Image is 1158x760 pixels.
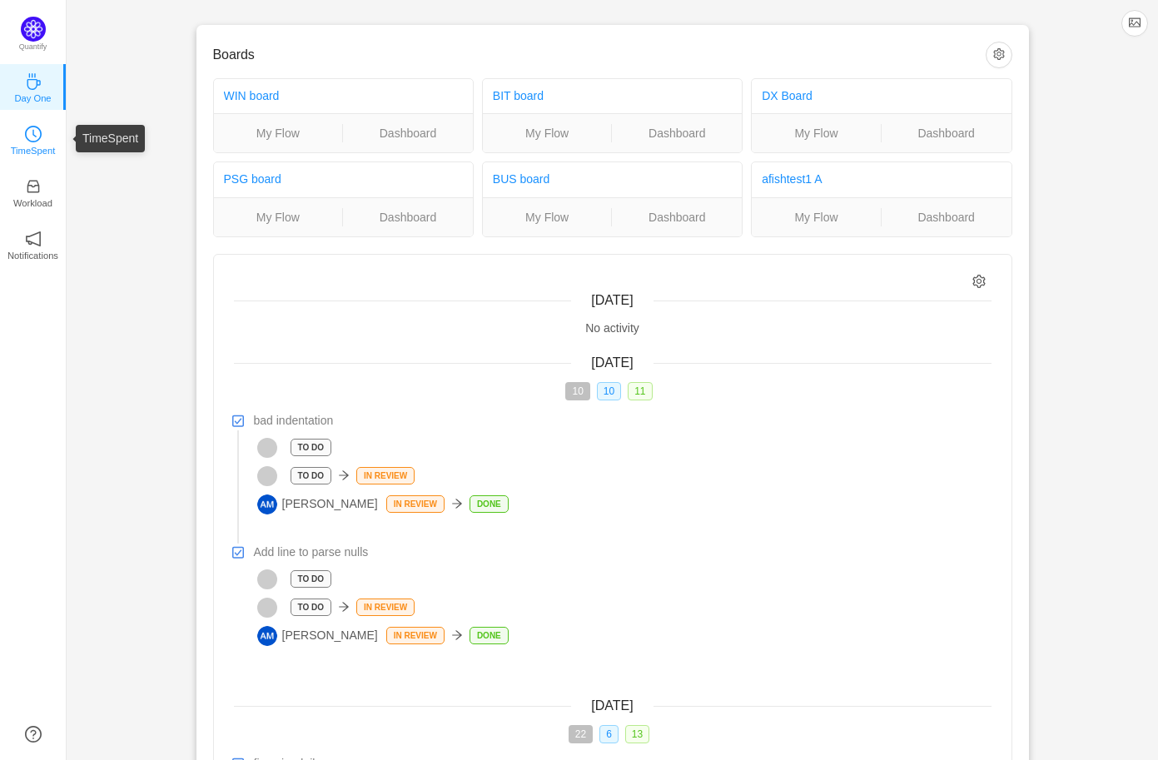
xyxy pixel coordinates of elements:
[224,89,280,102] a: WIN board
[291,599,331,615] p: To Do
[338,601,350,613] i: icon: arrow-right
[19,42,47,53] p: Quantify
[599,725,619,743] span: 6
[257,494,277,514] img: AM
[254,544,992,561] a: Add line to parse nulls
[25,231,42,247] i: icon: notification
[234,320,992,337] div: No activity
[25,726,42,743] a: icon: question-circle
[387,496,444,512] p: In Review
[387,628,444,643] p: In Review
[357,468,414,484] p: In Review
[25,78,42,95] a: icon: coffeeDay One
[569,725,593,743] span: 22
[565,382,589,400] span: 10
[597,382,621,400] span: 10
[612,208,742,226] a: Dashboard
[612,124,742,142] a: Dashboard
[451,629,463,641] i: icon: arrow-right
[21,17,46,42] img: Quantify
[972,275,987,289] i: icon: setting
[343,208,473,226] a: Dashboard
[483,124,612,142] a: My Flow
[483,208,612,226] a: My Flow
[291,571,331,587] p: To Do
[257,626,378,646] span: [PERSON_NAME]
[214,208,343,226] a: My Flow
[224,172,281,186] a: PSG board
[752,124,881,142] a: My Flow
[343,124,473,142] a: Dashboard
[257,626,277,646] img: AM
[493,89,544,102] a: BIT board
[357,599,414,615] p: In Review
[451,498,463,509] i: icon: arrow-right
[752,208,881,226] a: My Flow
[25,131,42,147] a: icon: clock-circleTimeSpent
[25,236,42,252] a: icon: notificationNotifications
[762,172,822,186] a: afishtest1 A
[254,412,992,430] a: bad indentation
[254,412,334,430] span: bad indentation
[493,172,549,186] a: BUS board
[628,382,652,400] span: 11
[257,494,378,514] span: [PERSON_NAME]
[291,468,331,484] p: To Do
[591,698,633,713] span: [DATE]
[213,47,986,63] h3: Boards
[25,183,42,200] a: icon: inboxWorkload
[14,91,51,106] p: Day One
[625,725,649,743] span: 13
[882,208,1011,226] a: Dashboard
[291,440,331,455] p: To Do
[214,124,343,142] a: My Flow
[25,178,42,195] i: icon: inbox
[882,124,1011,142] a: Dashboard
[591,293,633,307] span: [DATE]
[470,628,508,643] p: Done
[1121,10,1148,37] button: icon: picture
[13,196,52,211] p: Workload
[470,496,508,512] p: Done
[25,126,42,142] i: icon: clock-circle
[338,469,350,481] i: icon: arrow-right
[254,544,369,561] span: Add line to parse nulls
[11,143,56,158] p: TimeSpent
[7,248,58,263] p: Notifications
[591,355,633,370] span: [DATE]
[986,42,1012,68] button: icon: setting
[762,89,813,102] a: DX Board
[25,73,42,90] i: icon: coffee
